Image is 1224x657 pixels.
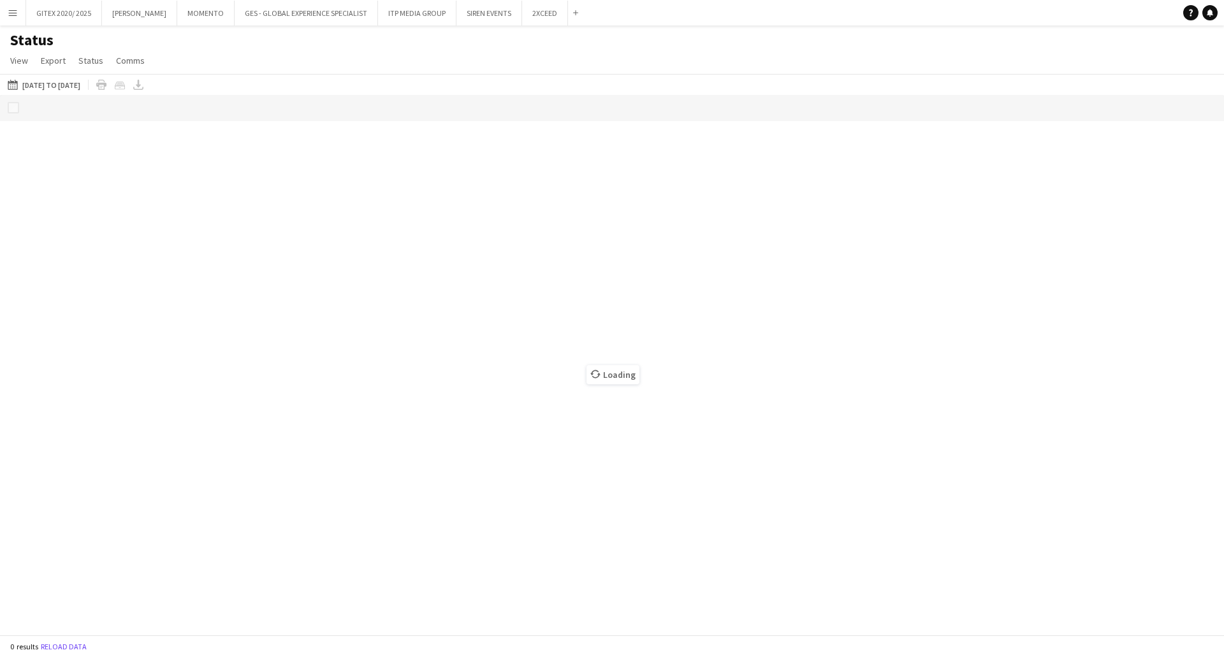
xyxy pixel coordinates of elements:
[586,365,639,384] span: Loading
[102,1,177,25] button: [PERSON_NAME]
[38,640,89,654] button: Reload data
[378,1,456,25] button: ITP MEDIA GROUP
[522,1,568,25] button: 2XCEED
[41,55,66,66] span: Export
[26,1,102,25] button: GITEX 2020/ 2025
[177,1,235,25] button: MOMENTO
[235,1,378,25] button: GES - GLOBAL EXPERIENCE SPECIALIST
[36,52,71,69] a: Export
[456,1,522,25] button: SIREN EVENTS
[5,52,33,69] a: View
[116,55,145,66] span: Comms
[73,52,108,69] a: Status
[10,55,28,66] span: View
[78,55,103,66] span: Status
[111,52,150,69] a: Comms
[5,77,83,92] button: [DATE] to [DATE]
